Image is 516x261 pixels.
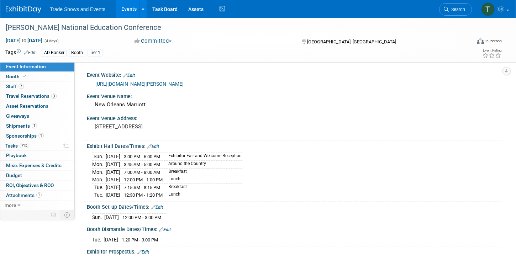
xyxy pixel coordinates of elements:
[0,82,74,91] a: Staff7
[122,215,161,220] span: 12:00 PM - 3:00 PM
[164,191,242,199] td: Lunch
[23,74,26,78] i: Booth reservation complete
[106,161,120,169] td: [DATE]
[132,37,174,45] button: Committed
[6,182,54,188] span: ROI, Objectives & ROO
[92,176,106,184] td: Mon.
[36,192,42,198] span: 1
[69,49,85,57] div: Booth
[20,143,29,148] span: 71%
[6,123,37,129] span: Shipments
[38,133,44,138] span: 1
[164,161,242,169] td: Around the Country
[19,84,24,89] span: 7
[92,168,106,176] td: Mon.
[0,171,74,180] a: Budget
[0,131,74,141] a: Sponsorships1
[106,168,120,176] td: [DATE]
[87,141,502,150] div: Exhibit Hall Dates/Times:
[164,183,242,191] td: Breakfast
[51,94,57,99] span: 3
[24,50,36,55] a: Edit
[44,39,59,43] span: (4 days)
[164,168,242,176] td: Breakfast
[87,202,502,211] div: Booth Set-up Dates/Times:
[0,141,74,151] a: Tasks71%
[106,191,120,199] td: [DATE]
[6,172,22,178] span: Budget
[92,214,104,221] td: Sun.
[124,154,160,159] span: 3:00 PM - 6:00 PM
[6,163,62,168] span: Misc. Expenses & Credits
[106,176,120,184] td: [DATE]
[0,201,74,210] a: more
[124,192,163,198] span: 12:30 PM - 1:20 PM
[87,70,502,79] div: Event Website:
[92,153,106,161] td: Sun.
[106,153,120,161] td: [DATE]
[159,227,171,232] a: Edit
[124,185,160,190] span: 7:15 AM - 8:15 PM
[3,21,459,34] div: [PERSON_NAME] National Education Conference
[0,181,74,190] a: ROI, Objectives & ROO
[0,191,74,200] a: Attachments1
[106,183,120,191] td: [DATE]
[60,210,75,219] td: Toggle Event Tabs
[0,151,74,160] a: Playbook
[92,99,496,110] div: New Orleans Marriott
[137,250,149,255] a: Edit
[50,6,105,12] span: Trade Shows and Events
[477,38,484,44] img: Format-Inperson.png
[5,143,29,149] span: Tasks
[123,73,135,78] a: Edit
[124,162,160,167] span: 3:45 AM - 5:00 PM
[5,202,16,208] span: more
[0,161,74,170] a: Misc. Expenses & Credits
[428,37,502,48] div: Event Format
[92,191,106,199] td: Tue.
[0,62,74,71] a: Event Information
[87,91,502,100] div: Event Venue Name:
[87,224,502,233] div: Booth Dismantle Dates/Times:
[124,177,163,182] span: 12:00 PM - 1:00 PM
[6,103,48,109] span: Asset Reservations
[6,64,46,69] span: Event Information
[0,111,74,121] a: Giveaways
[104,236,118,244] td: [DATE]
[6,93,57,99] span: Travel Reservations
[0,72,74,81] a: Booth
[104,214,119,221] td: [DATE]
[6,113,29,119] span: Giveaways
[449,7,465,12] span: Search
[88,49,102,57] div: Tier 1
[87,246,502,256] div: Exhibitor Prospectus:
[87,113,502,122] div: Event Venue Address:
[0,121,74,131] a: Shipments1
[151,205,163,210] a: Edit
[439,3,472,16] a: Search
[21,38,27,43] span: to
[32,123,37,128] span: 1
[164,153,242,161] td: Exhibitor Fair and Welcome Reception
[5,49,36,57] td: Tags
[482,49,501,52] div: Event Rating
[307,39,396,44] span: [GEOGRAPHIC_DATA], [GEOGRAPHIC_DATA]
[485,38,502,44] div: In-Person
[164,176,242,184] td: Lunch
[6,153,27,158] span: Playbook
[6,6,41,13] img: ExhibitDay
[95,123,252,130] pre: [STREET_ADDRESS]
[0,91,74,101] a: Travel Reservations3
[6,133,44,139] span: Sponsorships
[122,237,158,243] span: 1:20 PM - 3:00 PM
[92,236,104,244] td: Tue.
[0,101,74,111] a: Asset Reservations
[42,49,67,57] div: AD Banker
[95,81,184,87] a: [URL][DOMAIN_NAME][PERSON_NAME]
[6,74,28,79] span: Booth
[48,210,60,219] td: Personalize Event Tab Strip
[481,2,495,16] img: Tiff Wagner
[5,37,43,44] span: [DATE] [DATE]
[6,84,24,89] span: Staff
[92,161,106,169] td: Mon.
